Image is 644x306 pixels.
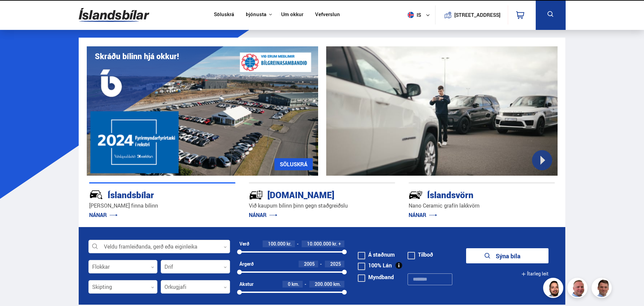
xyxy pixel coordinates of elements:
span: 2025 [330,261,341,267]
a: NÁNAR [409,211,437,219]
p: Nano Ceramic grafín lakkvörn [409,202,555,210]
span: + [338,241,341,247]
img: svg+xml;base64,PHN2ZyB4bWxucz0iaHR0cDovL3d3dy53My5vcmcvMjAwMC9zdmciIHdpZHRoPSI1MTIiIGhlaWdodD0iNT... [408,12,414,18]
label: Á staðnum [358,252,395,257]
a: Um okkur [281,11,303,18]
span: 100.000 [268,241,286,247]
img: eKx6w-_Home_640_.png [87,46,318,176]
img: tr5P-W3DuiFaO7aO.svg [249,188,263,202]
p: Við kaupum bílinn þinn gegn staðgreiðslu [249,202,395,210]
label: 100% Lán [358,263,392,268]
img: JRvxyua_JYH6wB4c.svg [89,188,103,202]
a: [STREET_ADDRESS] [439,5,504,25]
a: NÁNAR [249,211,277,219]
div: Íslandsbílar [89,188,212,200]
button: [STREET_ADDRESS] [457,12,498,18]
img: -Svtn6bYgwAsiwNX.svg [409,188,423,202]
button: Sýna bíla [466,248,548,263]
img: nhp88E3Fdnt1Opn2.png [544,279,564,299]
span: kr. [287,241,292,247]
span: km. [292,281,299,287]
div: Íslandsvörn [409,188,531,200]
a: Vefverslun [315,11,340,18]
div: Verð [239,241,249,247]
span: 10.000.000 [307,241,331,247]
img: G0Ugv5HjCgRt.svg [79,4,149,26]
a: SÖLUSKRÁ [274,158,313,170]
button: is [405,5,435,25]
span: kr. [332,241,337,247]
p: [PERSON_NAME] finna bílinn [89,202,235,210]
span: 200.000 [315,281,332,287]
label: Tilboð [408,252,433,257]
div: Árgerð [239,261,254,267]
button: Þjónusta [246,11,266,18]
button: Ítarleg leit [521,266,548,281]
img: siFngHWaQ9KaOqBr.png [568,279,589,299]
span: 0 [288,281,291,287]
h1: Skráðu bílinn hjá okkur! [95,52,179,61]
img: FbJEzSuNWCJXmdc-.webp [593,279,613,299]
a: NÁNAR [89,211,118,219]
div: Akstur [239,281,254,287]
label: Myndband [358,274,394,280]
a: Söluskrá [214,11,234,18]
span: 2005 [304,261,315,267]
span: km. [333,281,341,287]
div: [DOMAIN_NAME] [249,188,371,200]
span: is [405,12,422,18]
